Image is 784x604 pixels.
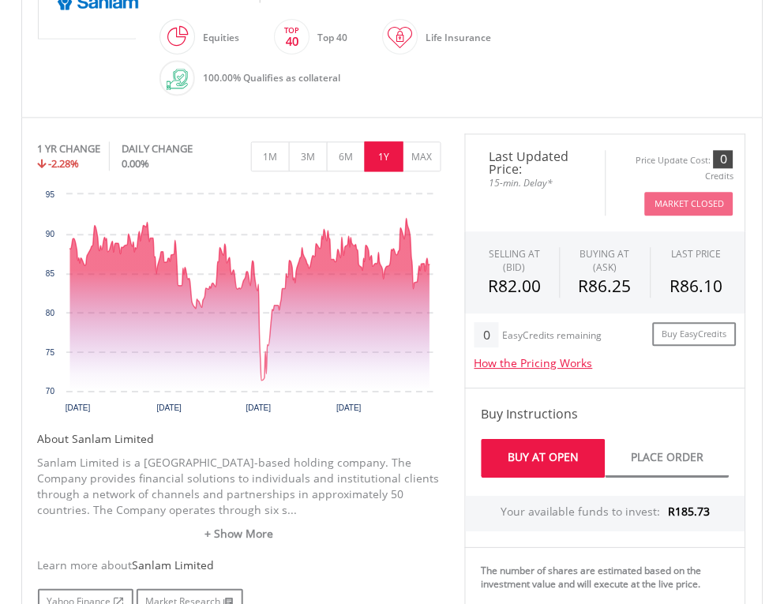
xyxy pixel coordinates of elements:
[705,171,733,183] div: Credits
[714,151,733,168] div: 0
[38,558,441,574] div: Learn more about
[478,151,594,176] span: Last Updated Price:
[38,142,101,157] div: 1 YR CHANGE
[336,404,362,413] text: [DATE]
[45,349,54,358] text: 75
[122,157,149,171] span: 0.00%
[482,440,606,478] a: Buy At Open
[38,527,441,542] a: + Show More
[45,310,54,318] text: 80
[195,19,239,57] div: Equities
[606,440,730,478] a: Place Order
[167,69,188,91] img: collateral-qualifying-green.svg
[403,142,441,172] button: MAX
[251,142,290,172] button: 1M
[122,142,223,157] div: DAILY CHANGE
[65,404,90,413] text: [DATE]
[327,142,366,172] button: 6M
[672,248,722,261] div: LAST PRICE
[45,388,54,396] text: 70
[133,558,215,573] span: Sanlam Limited
[38,187,441,424] div: Chart. Highcharts interactive chart.
[45,270,54,279] text: 85
[203,72,340,85] span: 100.00% Qualifies as collateral
[572,248,639,275] span: BUYING AT (ASK)
[246,404,271,413] text: [DATE]
[653,323,737,347] a: Buy EasyCredits
[669,505,711,520] span: R185.73
[45,231,54,239] text: 90
[418,19,491,57] div: Life Insurance
[365,142,403,172] button: 1Y
[636,156,711,167] div: Price Update Cost:
[475,323,499,348] div: 0
[38,187,441,424] svg: Interactive chart
[645,193,733,217] button: Market Closed
[482,248,548,275] div: SELLING AT (BID)
[478,176,594,191] span: 15-min. Delay*
[488,276,541,298] span: R82.00
[670,276,723,298] span: R86.10
[38,432,441,448] h5: About Sanlam Limited
[579,276,632,298] span: R86.25
[482,405,730,424] h4: Buy Instructions
[502,331,602,344] div: EasyCredits remaining
[289,142,328,172] button: 3M
[466,497,746,532] div: Your available funds to invest:
[482,565,740,591] div: The number of shares are estimated based on the investment value and will execute at the live price.
[49,157,80,171] span: -2.28%
[309,19,347,57] div: Top 40
[475,356,593,371] a: How the Pricing Works
[156,404,182,413] text: [DATE]
[45,191,54,200] text: 95
[38,456,441,519] p: Sanlam Limited is a [GEOGRAPHIC_DATA]-based holding company. The Company provides financial solut...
